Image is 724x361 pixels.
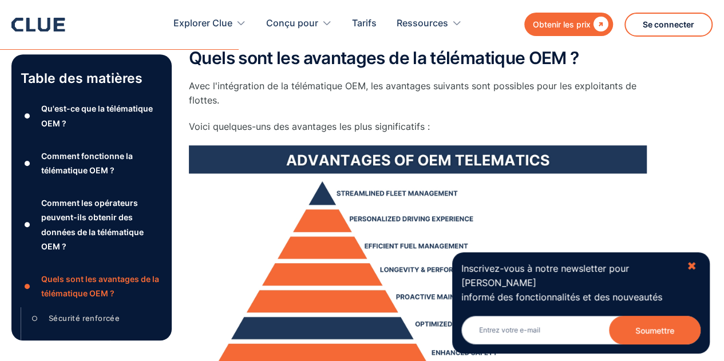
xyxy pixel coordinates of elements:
[635,326,674,335] font: Soumettre
[687,259,697,273] font: ✖
[21,272,163,300] a: ●Quels sont les avantages de la télématique OEM ?
[21,70,143,86] font: Table des matières
[461,316,701,344] input: Entrez votre e-mail
[524,13,613,36] a: Obtenir les prix
[609,316,701,344] button: Soumettre
[49,339,140,348] font: Maintenance préventive
[173,6,246,42] div: Explorer Clue
[21,196,163,253] a: ●Comment les opérateurs peuvent-ils obtenir des données de la télématique OEM ?
[461,263,629,288] font: Inscrivez-vous à notre newsletter pour [PERSON_NAME]
[189,47,579,68] font: Quels sont les avantages de la télématique OEM ?
[41,274,159,298] font: Quels sont les avantages de la télématique OEM ?
[624,13,713,37] a: Se connecter
[41,104,153,128] font: Qu'est-ce que la télématique OEM ?
[24,112,31,120] font: ●
[643,19,694,29] font: Se connecter
[41,151,133,175] font: Comment fonctionne la télématique OEM ?
[189,121,430,132] font: Voici quelques-uns des avantages les plus significatifs :
[31,340,38,348] font: ○
[533,19,591,29] font: Obtenir les prix
[397,6,462,42] div: Ressources
[21,101,163,130] a: ●Qu'est-ce que la télématique OEM ?
[266,6,332,42] div: Conçu pour
[31,314,38,323] font: ○
[28,336,154,353] a: ○Maintenance préventive
[189,80,636,106] font: Avec l'intégration de la télématique OEM, les avantages suivants sont possibles pour les exploita...
[24,282,31,291] font: ●
[173,17,232,29] font: Explorer Clue
[266,17,318,29] font: Conçu pour
[24,220,31,229] font: ●
[352,17,377,29] font: Tarifs
[461,291,662,303] font: informé des fonctionnalités et des nouveautés
[594,17,608,31] font: 
[397,17,448,29] font: Ressources
[352,6,377,42] a: Tarifs
[21,149,163,177] a: ●Comment fonctionne la télématique OEM ?
[41,198,144,251] font: Comment les opérateurs peuvent-ils obtenir des données de la télématique OEM ?
[24,158,31,167] font: ●
[49,313,120,322] font: Sécurité renforcée
[28,310,154,327] a: ○Sécurité renforcée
